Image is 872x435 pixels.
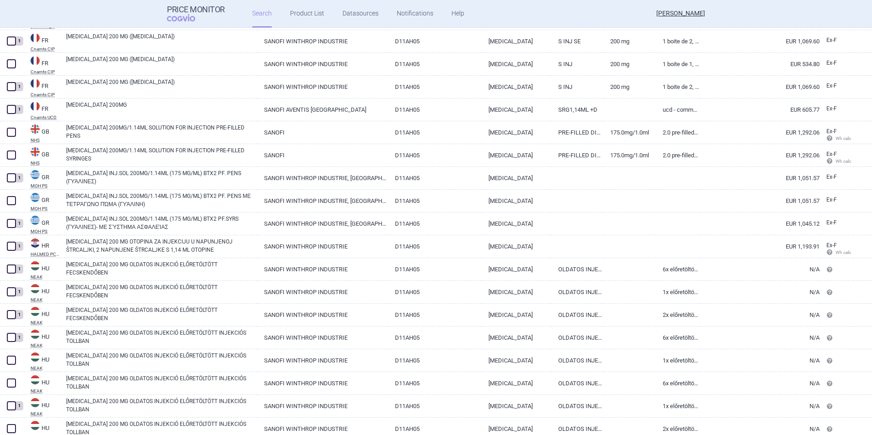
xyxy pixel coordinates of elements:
[388,326,482,349] a: D11AH05
[24,238,59,257] a: HRHRHALMED PCL SUMMARY
[551,349,604,372] a: OLDATOS INJEKCIÓ ELŐRETÖLTÖTT TOLLBAN
[482,144,551,166] a: [MEDICAL_DATA]
[388,281,482,303] a: D11AH05
[482,281,551,303] a: [MEDICAL_DATA]
[66,169,257,186] a: [MEDICAL_DATA] INJ.SOL 200MG/1.14ML (175 MG/ML) BTX2 PF. PENS (ΓΥΆΛΙΝΕΣ)
[257,76,388,98] a: SANOFI WINTHROP INDUSTRIE
[551,372,604,394] a: OLDATOS INJEKCIÓ ELŐRETÖLTÖTT TOLLBAN
[31,229,59,234] abbr: MOH PS — List of medicinal products published by the Ministry of Health, Greece.
[551,326,604,349] a: OLDATOS INJEKCIÓ ELŐRETÖLTÖTT TOLLBAN
[826,250,851,255] span: Wh calc
[31,70,59,74] abbr: Cnamts CIP — Database of National Insurance Fund for Salaried Worker (code CIP), France.
[700,212,820,235] a: EUR 1,045.12
[551,304,604,326] a: OLDATOS INJEKCIÓ ELŐRETÖLTÖTT FECSKENDŐBEN
[31,298,59,302] abbr: NEAK — PUPHA database published by the National Health Insurance Fund of Hungary.
[551,395,604,417] a: OLDATOS INJEKCIÓ ELŐRETÖLTÖTT TOLLBAN
[167,14,208,21] span: COGVIO
[66,352,257,368] a: [MEDICAL_DATA] 200 MG OLDATOS INJEKCIÓ ELŐRETÖLTÖTT INJEKCIÓS TOLLBAN
[31,352,40,362] img: Hungary
[482,395,551,417] a: [MEDICAL_DATA]
[24,352,59,371] a: HUHUNEAK
[656,144,700,166] a: 2.0 pre-filled disposable injection
[656,53,700,75] a: 1 BOITE DE 1, SOLUTION INJECTABLE EN SERINGUE PRÉREMPLIE AVEC DISPOSITIF DE PROTECTION D'AIGUILLE
[700,30,820,52] a: EUR 1,069.60
[826,242,837,249] span: Ex-factory price
[31,252,59,257] abbr: HALMED PCL SUMMARY — List of medicines with an established maximum wholesale price published by t...
[656,372,700,394] a: 6x előretöltött injekciós tollban (2x3, gyűjrtőcsomagolás) négyzet alakú barázdált kupakkal és ov...
[15,310,23,319] div: 1
[482,304,551,326] a: [MEDICAL_DATA]
[31,184,59,188] abbr: MOH PS — List of medicinal products published by the Ministry of Health, Greece.
[66,283,257,300] a: [MEDICAL_DATA] 200 MG OLDATOS INJEKCIÓ ELŐRETÖLTÖTT FECSKENDŐBEN
[257,258,388,280] a: SANOFI WINTHROP INDUSTRIE
[656,76,700,98] a: 1 BOITE DE 2, SOLUTION INJECTABLE EN SERINGUE PRÉREMPLIE AVEC DISPOSITIF DE PROTECTION D"AIGUILLE
[820,148,853,169] a: Ex-F Wh calc
[482,53,551,75] a: [MEDICAL_DATA]
[31,147,40,156] img: United Kingdom
[257,326,388,349] a: SANOFI WINTHROP INDUSTRIE
[257,372,388,394] a: SANOFI WINTHROP INDUSTRIE
[820,216,853,230] a: Ex-F
[826,159,851,164] span: Wh calc
[31,193,40,202] img: Greece
[820,193,853,207] a: Ex-F
[826,105,837,112] span: Ex-factory price
[700,304,820,326] a: N/A
[388,304,482,326] a: D11AH05
[66,215,257,231] a: [MEDICAL_DATA] INJ.SOL 200MG/1.14ML (175 MG/ML) BTX2 PF.SYRS (ΓΥΆΛΙΝΕΣ)- ΜΕ ΣΎΣΤΗΜΑ ΑΣΦΑΛΕΊΑΣ
[551,30,604,52] a: S INJ SE
[482,167,551,189] a: [MEDICAL_DATA]
[656,326,700,349] a: 6x előretöltött injekciós tollban kerek kupakkal és ovális, nyíllal körülvett betekintőablakkal e...
[31,275,59,280] abbr: NEAK — PUPHA database published by the National Health Insurance Fund of Hungary.
[482,349,551,372] a: [MEDICAL_DATA]
[826,151,837,157] span: Ex-factory price
[15,401,23,410] div: 1
[24,55,59,74] a: FRFRCnamts CIP
[66,238,257,254] a: [MEDICAL_DATA] 200 MG OTOPINA ZA INJEKCIJU U NAPUNJENOJ ŠTRCALJKI, 2 NAPUNJENE ŠTRCALJKE S 1,14 M...
[700,349,820,372] a: N/A
[15,105,23,114] div: 1
[388,30,482,52] a: D11AH05
[257,144,388,166] a: SANOFI
[826,136,851,141] span: Wh calc
[700,190,820,212] a: EUR 1,051.57
[257,190,388,212] a: SANOFI WINTHROP INDUSTRIE, [GEOGRAPHIC_DATA]
[482,30,551,52] a: [MEDICAL_DATA]
[66,374,257,391] a: [MEDICAL_DATA] 200 MG OLDATOS INJEKCIÓ ELŐRETÖLTÖTT INJEKCIÓS TOLLBAN
[388,235,482,258] a: D11AH05
[700,281,820,303] a: N/A
[551,121,604,144] a: PRE-FILLED DISPOSABLE INJECTION
[826,128,837,135] span: Ex-factory price
[31,47,59,52] abbr: Cnamts CIP — Database of National Insurance Fund for Salaried Worker (code CIP), France.
[700,76,820,98] a: EUR 1,069.60
[257,30,388,52] a: SANOFI WINTHROP INDUSTRIE
[551,76,604,98] a: S INJ
[15,173,23,182] div: 1
[66,146,257,163] a: [MEDICAL_DATA] 200MG/1.14ML SOLUTION FOR INJECTION PRE-FILLED SYRINGES
[700,372,820,394] a: N/A
[31,366,59,371] abbr: NEAK — PUPHA database published by the National Health Insurance Fund of Hungary.
[167,5,225,22] a: Price MonitorCOGVIO
[826,174,837,180] span: Ex-factory price
[15,36,23,46] div: 1
[656,349,700,372] a: 1x előretöltött injekciós tollban négyzet alakú barázdált kupakkal és ovális, nyíllal nem körülve...
[700,121,820,144] a: EUR 1,292.06
[66,32,257,49] a: [MEDICAL_DATA] 200 MG ([MEDICAL_DATA])
[482,212,551,235] a: [MEDICAL_DATA]
[700,326,820,349] a: N/A
[24,329,59,348] a: HUHUNEAK
[24,146,59,166] a: GBGBNHS
[482,326,551,349] a: [MEDICAL_DATA]
[257,53,388,75] a: SANOFI WINTHROP INDUSTRIE
[31,261,40,270] img: Hungary
[700,235,820,258] a: EUR 1,193.91
[388,144,482,166] a: D11AH05
[31,93,59,97] abbr: Cnamts CIP — Database of National Insurance Fund for Salaried Worker (code CIP), France.
[31,115,59,120] abbr: Cnamts UCD — Online database of medicines under the National Health Insurance Fund for salaried w...
[257,395,388,417] a: SANOFI WINTHROP INDUSTRIE
[820,102,853,116] a: Ex-F
[388,349,482,372] a: D11AH05
[826,197,837,203] span: Ex-factory price
[482,76,551,98] a: [MEDICAL_DATA]
[31,216,40,225] img: Greece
